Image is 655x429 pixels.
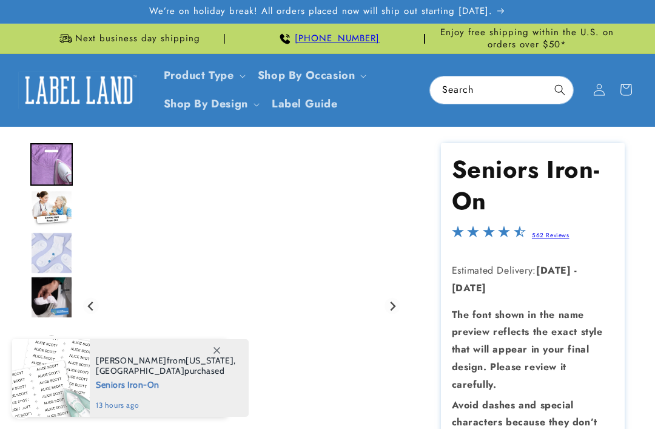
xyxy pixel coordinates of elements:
img: Nurse with an elderly woman and an iron on label [30,190,73,228]
summary: Shop By Design [156,90,264,118]
span: [PERSON_NAME] [96,355,167,366]
strong: - [574,263,577,277]
a: Label Land [14,67,144,113]
span: Shop By Occasion [258,69,355,83]
span: Seniors Iron-On [96,376,236,391]
button: Go to last slide [83,298,99,314]
span: Next business day shipping [75,33,200,45]
h1: Seniors Iron-On [452,154,614,217]
span: from , purchased [96,356,236,376]
div: Go to slide 4 [30,276,73,319]
img: Nursing Home Iron-On - Label Land [30,232,73,274]
a: 562 Reviews [532,231,569,240]
div: Go to slide 3 [30,232,73,274]
span: [US_STATE] [186,355,233,366]
summary: Shop By Occasion [250,61,372,90]
div: Announcement [30,24,225,53]
strong: The font shown in the name preview reflects the exact style that will appear in your final design... [452,308,603,391]
div: Go to slide 5 [30,320,73,363]
a: Label Guide [264,90,345,118]
div: Announcement [430,24,625,53]
img: Label Land [18,71,139,109]
strong: [DATE] [536,263,571,277]
span: [GEOGRAPHIC_DATA] [96,365,184,376]
span: Label Guide [272,97,338,111]
span: Enjoy free shipping within the U.S. on orders over $50* [430,27,625,50]
button: Next slide [385,298,401,314]
strong: [DATE] [452,281,487,295]
a: Product Type [164,67,234,83]
button: Search [546,76,573,103]
a: Shop By Design [164,96,248,112]
div: Go to slide 1 [30,143,73,186]
img: Nursing Home Iron-On - Label Land [30,276,73,319]
div: Go to slide 2 [30,187,73,230]
summary: Product Type [156,61,250,90]
span: 13 hours ago [96,400,236,411]
span: 4.4-star overall rating [452,229,526,243]
span: We’re on holiday break! All orders placed now will ship out starting [DATE]. [149,5,492,18]
a: [PHONE_NUMBER] [295,32,380,45]
p: Estimated Delivery: [452,262,614,297]
img: Iron on name label being ironed to shirt [30,143,73,186]
div: Announcement [230,24,425,53]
